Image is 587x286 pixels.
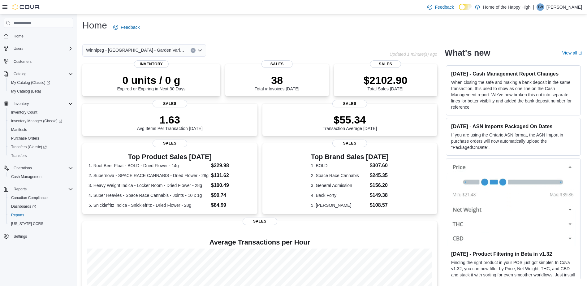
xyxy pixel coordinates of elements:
h2: What's new [445,48,490,58]
span: Washington CCRS [9,220,73,227]
a: My Catalog (Classic) [9,79,53,86]
dd: $100.49 [211,182,251,189]
span: Purchase Orders [11,136,39,141]
button: Operations [1,164,76,172]
dt: 1. BOLD [311,162,367,169]
img: Cova [12,4,40,10]
dd: $108.57 [370,201,389,209]
p: [PERSON_NAME] [546,3,582,11]
span: [US_STATE] CCRS [11,221,43,226]
p: Updated 1 minute(s) ago [390,52,437,57]
h3: [DATE] - ASN Imports Packaged On Dates [451,123,576,129]
span: Sales [370,60,401,68]
span: My Catalog (Classic) [11,80,50,85]
dd: $131.62 [211,172,251,179]
h3: [DATE] - Cash Management Report Changes [451,71,576,77]
button: Settings [1,232,76,241]
dt: 2. Supernova - SPACE RACE CANNABIS - Dried Flower - 28g [88,172,209,179]
a: My Catalog (Beta) [9,88,44,95]
span: My Catalog (Beta) [9,88,73,95]
a: Reports [9,211,27,219]
a: Home [11,32,26,40]
span: My Catalog (Beta) [11,89,41,94]
span: Transfers [11,153,27,158]
button: Reports [11,185,29,193]
button: Canadian Compliance [6,193,76,202]
a: Inventory Count [9,109,40,116]
p: 38 [255,74,299,86]
button: Operations [11,164,34,172]
button: Users [1,44,76,53]
dt: 3. General Admission [311,182,367,188]
a: Transfers [9,152,29,159]
dt: 3. Heavy Weight Indica - Locker Room - Dried Flower - 28g [88,182,209,188]
h3: Top Brand Sales [DATE] [311,153,389,161]
div: Total Sales [DATE] [364,74,408,91]
p: 1.63 [137,114,203,126]
a: Inventory Manager (Classic) [6,117,76,125]
dd: $156.20 [370,182,389,189]
button: My Catalog (Beta) [6,87,76,96]
span: Canadian Compliance [9,194,73,201]
span: Winnipeg - [GEOGRAPHIC_DATA] - Garden Variety [86,46,184,54]
a: Canadian Compliance [9,194,50,201]
h3: [DATE] - Product Filtering in Beta in v1.32 [451,251,576,257]
div: Avg Items Per Transaction [DATE] [137,114,203,131]
dd: $84.99 [211,201,251,209]
h4: Average Transactions per Hour [87,239,432,246]
a: Feedback [111,21,142,33]
input: Dark Mode [459,4,472,10]
span: Transfers (Classic) [11,145,47,149]
a: View allExternal link [562,50,582,55]
p: When closing the safe and making a bank deposit in the same transaction, this used to show as one... [451,79,576,110]
a: Dashboards [9,203,38,210]
dt: 5. Snicklefritz Indica - Snicklefritz - Dried Flower - 28g [88,202,209,208]
p: 0 units / 0 g [117,74,186,86]
dt: 4. Super Heavies - Space Race Cannabis - Joints - 10 x 1g [88,192,209,198]
button: [US_STATE] CCRS [6,219,76,228]
button: Customers [1,57,76,66]
a: Transfers (Classic) [9,143,49,151]
p: $2102.90 [364,74,408,86]
span: Manifests [9,126,73,133]
span: Settings [14,234,27,239]
dd: $307.60 [370,162,389,169]
span: Settings [11,232,73,240]
span: Sales [153,140,187,147]
span: Operations [14,166,32,171]
a: [US_STATE] CCRS [9,220,46,227]
span: Inventory [14,101,29,106]
dd: $245.35 [370,172,389,179]
div: Expired or Expiring in Next 30 Days [117,74,186,91]
span: Inventory Count [9,109,73,116]
h3: Top Product Sales [DATE] [88,153,251,161]
span: Cash Management [9,173,73,180]
dt: 1. Root Beer Float - BOLD - Dried Flower - 14g [88,162,209,169]
span: Dashboards [11,204,36,209]
span: Inventory Manager (Classic) [9,117,73,125]
span: Sales [243,218,277,225]
dd: $149.38 [370,192,389,199]
a: Inventory Manager (Classic) [9,117,65,125]
span: Home [11,32,73,40]
a: Feedback [425,1,456,13]
span: TW [537,3,543,11]
div: Transaction Average [DATE] [322,114,377,131]
button: Users [11,45,26,52]
span: Reports [14,187,27,192]
span: Catalog [14,71,26,76]
button: Catalog [1,70,76,78]
span: Transfers [9,152,73,159]
span: Dashboards [9,203,73,210]
span: Feedback [121,24,140,30]
a: Manifests [9,126,29,133]
h1: Home [82,19,107,32]
p: Home of the Happy High [483,3,530,11]
span: My Catalog (Classic) [9,79,73,86]
span: Cash Management [11,174,42,179]
a: My Catalog (Classic) [6,78,76,87]
p: $55.34 [322,114,377,126]
button: Purchase Orders [6,134,76,143]
span: Sales [332,100,367,107]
